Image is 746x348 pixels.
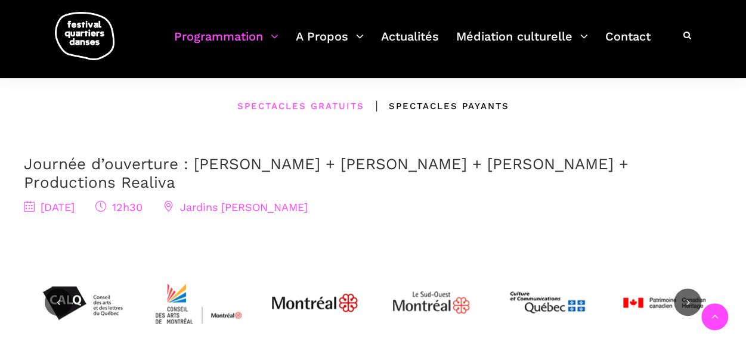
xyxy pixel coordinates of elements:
[270,258,360,347] img: JPGnr_b
[154,258,243,347] img: CMYK_Logo_CAMMontreal
[503,258,592,347] img: mccq-3-3
[456,26,588,61] a: Médiation culturelle
[237,99,364,113] div: Spectacles gratuits
[619,258,708,347] img: patrimoinecanadien-01_0-4
[605,26,651,61] a: Contact
[381,26,439,61] a: Actualités
[386,258,476,347] img: Logo_Mtl_Le_Sud-Ouest.svg_
[95,201,143,213] span: 12h30
[24,201,75,213] span: [DATE]
[163,201,308,213] span: Jardins [PERSON_NAME]
[296,26,364,61] a: A Propos
[24,155,629,191] a: Journée d’ouverture : [PERSON_NAME] + [PERSON_NAME] + [PERSON_NAME] + Productions Realiva
[364,99,509,113] div: Spectacles Payants
[174,26,278,61] a: Programmation
[55,12,114,60] img: logo-fqd-med
[38,258,127,347] img: Calq_noir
